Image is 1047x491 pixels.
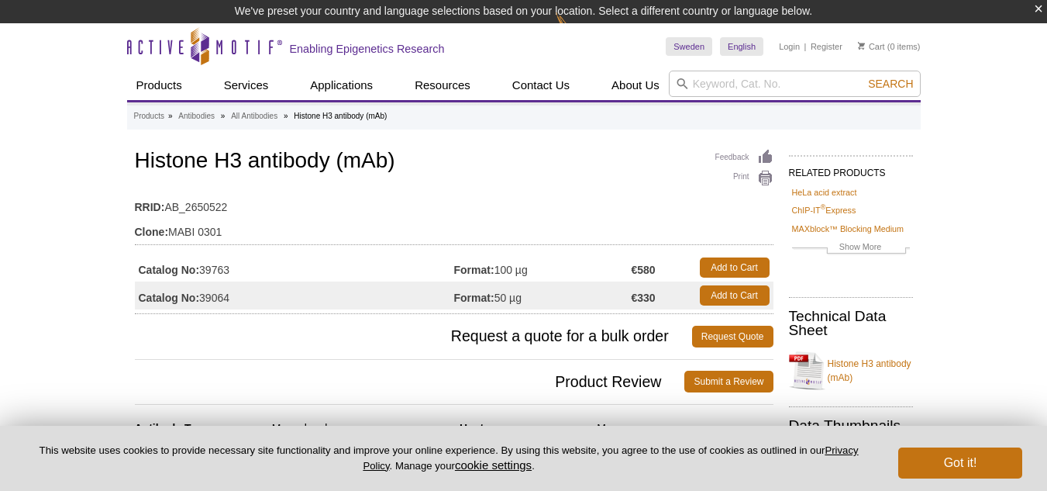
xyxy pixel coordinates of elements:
[858,42,865,50] img: Your Cart
[135,422,213,434] strong: Antibody Type:
[460,422,487,434] strong: Host:
[602,71,669,100] a: About Us
[135,326,692,348] span: Request a quote for a bulk order
[811,41,842,52] a: Register
[863,77,918,91] button: Search
[858,41,885,52] a: Cart
[135,216,773,240] td: MABI 0301
[272,421,448,435] div: Monoclonal
[231,109,277,123] a: All Antibodies
[868,78,913,90] span: Search
[692,326,773,348] a: Request Quote
[135,254,454,282] td: 39763
[789,309,913,337] h2: Technical Data Sheet
[556,12,597,48] img: Change Here
[789,348,913,394] a: Histone H3 antibody (mAb)
[779,41,800,52] a: Login
[405,71,480,100] a: Resources
[135,200,165,214] strong: RRID:
[669,71,921,97] input: Keyword, Cat. No.
[792,240,910,258] a: Show More
[503,71,579,100] a: Contact Us
[25,444,873,473] p: This website uses cookies to provide necessary site functionality and improve your online experie...
[631,263,655,277] strong: €580
[700,285,770,306] a: Add to Cart
[178,109,215,123] a: Antibodies
[363,444,858,471] a: Privacy Policy
[290,42,445,56] h2: Enabling Epigenetics Research
[597,421,773,435] div: Mouse
[454,263,494,277] strong: Format:
[804,37,807,56] li: |
[135,371,685,392] span: Product Review
[127,71,191,100] a: Products
[139,291,200,305] strong: Catalog No:
[454,291,494,305] strong: Format:
[294,112,387,120] li: Histone H3 antibody (mAb)
[454,254,632,282] td: 100 µg
[455,458,532,472] button: cookie settings
[215,71,278,100] a: Services
[858,37,921,56] li: (0 items)
[135,282,454,309] td: 39064
[898,448,1022,479] button: Got it!
[700,258,770,278] a: Add to Cart
[134,109,164,123] a: Products
[792,222,904,236] a: MAXblock™ Blocking Medium
[715,149,773,166] a: Feedback
[454,282,632,309] td: 50 µg
[789,419,913,433] h2: Data Thumbnails
[221,112,226,120] li: »
[720,37,763,56] a: English
[631,291,655,305] strong: €330
[715,170,773,187] a: Print
[135,225,169,239] strong: Clone:
[789,155,913,183] h2: RELATED PRODUCTS
[792,185,857,199] a: HeLa acid extract
[301,71,382,100] a: Applications
[135,149,773,175] h1: Histone H3 antibody (mAb)
[684,371,773,392] a: Submit a Review
[792,203,856,217] a: ChIP-IT®Express
[821,204,826,212] sup: ®
[168,112,173,120] li: »
[284,112,288,120] li: »
[135,191,773,216] td: AB_2650522
[139,263,200,277] strong: Catalog No:
[666,37,712,56] a: Sweden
